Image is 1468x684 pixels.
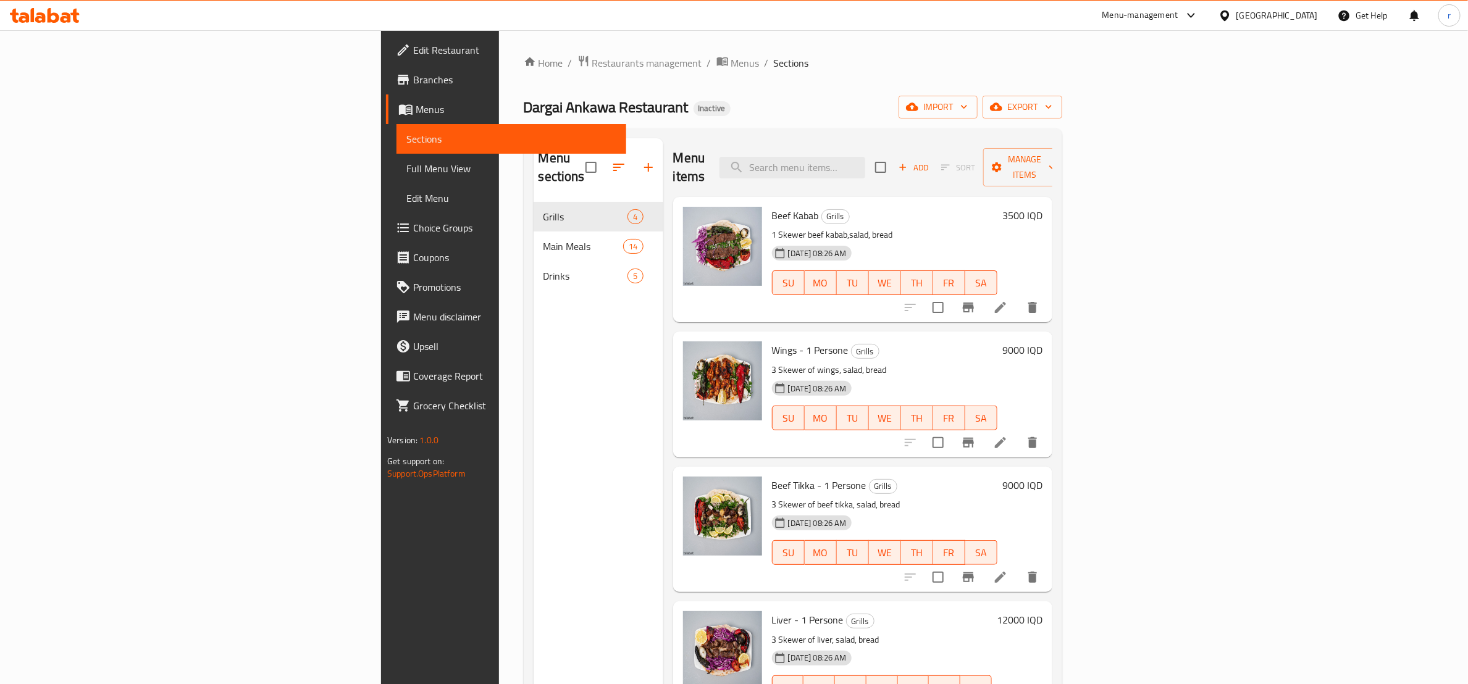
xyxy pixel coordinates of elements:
[992,99,1052,115] span: export
[731,56,760,70] span: Menus
[524,55,1062,71] nav: breadcrumb
[810,274,832,292] span: MO
[783,383,852,394] span: [DATE] 08:26 AM
[592,56,702,70] span: Restaurants management
[543,239,624,254] span: Main Meals
[683,341,762,420] img: Wings - 1 Persone
[869,540,901,565] button: WE
[954,562,983,592] button: Branch-specific-item
[683,207,762,286] img: Beef Kabab
[386,332,626,361] a: Upsell
[524,93,689,121] span: Dargai Ankawa Restaurant
[534,261,663,291] div: Drinks5
[772,270,805,295] button: SU
[416,102,616,117] span: Menus
[933,406,965,430] button: FR
[901,270,933,295] button: TH
[1018,562,1047,592] button: delete
[894,158,933,177] button: Add
[396,124,626,154] a: Sections
[772,497,997,512] p: 3 Skewer of beef tikka, salad, bread
[805,406,837,430] button: MO
[938,409,960,427] span: FR
[997,611,1042,628] h6: 12000 IQD
[897,161,930,175] span: Add
[837,270,869,295] button: TU
[906,274,928,292] span: TH
[983,148,1066,186] button: Manage items
[772,406,805,430] button: SU
[993,435,1008,450] a: Edit menu item
[954,428,983,457] button: Branch-specific-item
[413,43,616,57] span: Edit Restaurant
[413,280,616,294] span: Promotions
[868,154,894,180] span: Select section
[387,432,417,448] span: Version:
[774,56,809,70] span: Sections
[805,270,837,295] button: MO
[851,344,879,359] div: Grills
[627,209,643,224] div: items
[1002,477,1042,494] h6: 9000 IQD
[624,241,642,252] span: 14
[970,274,992,292] span: SA
[386,361,626,391] a: Coverage Report
[772,227,997,243] p: 1 Skewer beef kabab,salad, bread
[965,270,997,295] button: SA
[413,398,616,413] span: Grocery Checklist
[954,293,983,322] button: Branch-specific-item
[772,476,866,494] span: Beef Tikka - 1 Persone
[822,209,849,223] span: Grills
[894,158,933,177] span: Add item
[673,149,705,186] h2: Menu items
[925,564,951,590] span: Select to update
[869,406,901,430] button: WE
[847,614,874,628] span: Grills
[810,409,832,427] span: MO
[623,239,643,254] div: items
[413,72,616,87] span: Branches
[413,250,616,265] span: Coupons
[901,406,933,430] button: TH
[842,409,864,427] span: TU
[604,152,634,182] span: Sort sections
[772,206,819,225] span: Beef Kabab
[821,209,850,224] div: Grills
[1102,8,1178,23] div: Menu-management
[874,544,896,562] span: WE
[993,570,1008,585] a: Edit menu item
[778,544,800,562] span: SU
[413,220,616,235] span: Choice Groups
[413,309,616,324] span: Menu disclaimer
[938,274,960,292] span: FR
[386,65,626,94] a: Branches
[386,94,626,124] a: Menus
[899,96,978,119] button: import
[842,274,864,292] span: TU
[1002,207,1042,224] h6: 3500 IQD
[543,209,628,224] span: Grills
[543,269,628,283] span: Drinks
[1236,9,1318,22] div: [GEOGRAPHIC_DATA]
[869,479,897,494] div: Grills
[837,540,869,565] button: TU
[933,540,965,565] button: FR
[869,270,901,295] button: WE
[534,197,663,296] nav: Menu sections
[906,409,928,427] span: TH
[386,272,626,302] a: Promotions
[993,300,1008,315] a: Edit menu item
[842,544,864,562] span: TU
[970,544,992,562] span: SA
[406,161,616,176] span: Full Menu View
[396,154,626,183] a: Full Menu View
[810,544,832,562] span: MO
[837,406,869,430] button: TU
[386,302,626,332] a: Menu disclaimer
[925,430,951,456] span: Select to update
[413,339,616,354] span: Upsell
[874,274,896,292] span: WE
[694,103,731,114] span: Inactive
